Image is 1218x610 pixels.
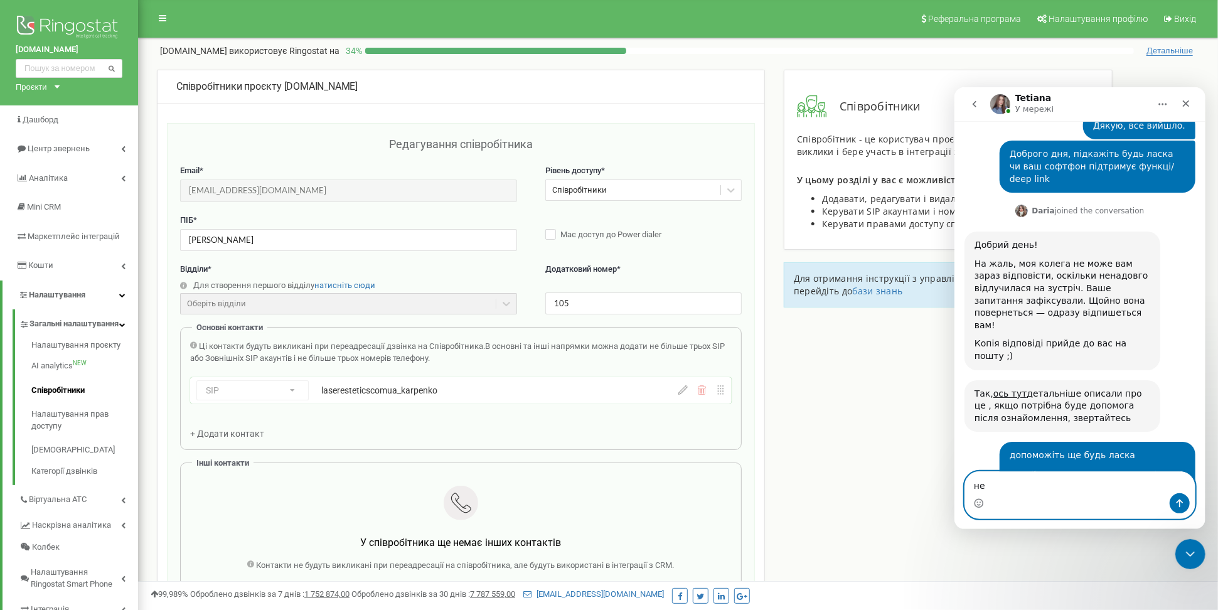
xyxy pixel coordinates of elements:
iframe: Intercom live chat [1175,539,1205,569]
span: Налаштування [29,290,85,299]
span: Email [180,166,200,175]
span: Вихід [1174,14,1196,24]
span: Наскрізна аналітика [32,520,111,532]
span: Маркетплейс інтеграцій [28,232,120,241]
span: Реферальна програма [928,14,1021,24]
a: Загальні налаштування [19,309,138,335]
span: Додавати, редагувати і видаляти співробітників проєкту; [822,193,1081,205]
span: Має доступ до Power dialer [560,230,661,239]
span: Для отримання інструкції з управління співробітниками проєкту перейдіть до [794,272,1087,297]
span: Для створення першого відділу [193,281,314,290]
span: Аналiтика [29,173,68,183]
span: У цьому розділі у вас є можливість: [797,174,964,186]
span: + Додати контакт [190,429,264,439]
span: Керувати SIP акаунтами і номерами кожного співробітника; [822,205,1092,217]
a: AI analyticsNEW [31,354,138,378]
a: Налаштування [3,281,138,310]
a: натисніть сюди [314,281,375,290]
input: Введіть Email [180,179,517,201]
span: Співробітники проєкту [176,80,282,92]
span: Налаштування профілю [1049,14,1148,24]
iframe: Intercom live chat [954,87,1205,529]
u: 1 752 874,00 [304,589,350,599]
span: ПІБ [180,215,193,225]
a: [DOMAIN_NAME] [16,44,122,56]
span: Контакти не будуть викликані при переадресації на співробітника, але будуть використані в інтегра... [256,560,674,570]
span: використовує Ringostat на [229,46,339,56]
p: 34 % [339,45,365,57]
a: [DEMOGRAPHIC_DATA] [31,438,138,463]
a: бази знань [853,285,903,297]
a: Співробітники [31,378,138,403]
div: SIPlaseresteticscomua_karpenko [190,377,732,404]
div: Проєкти [16,81,47,93]
div: laseresteticscomua_karpenko [321,384,591,397]
a: Налаштування проєкту [31,340,138,355]
span: Кошти [28,260,53,270]
div: Співробітники [552,185,607,196]
span: Детальніше [1146,46,1193,56]
span: Колбек [32,542,60,554]
a: Налаштування прав доступу [31,402,138,438]
a: Налаштування Ringostat Smart Phone [19,558,138,595]
input: Введіть ПІБ [180,229,517,251]
a: Віртуальна АТС [19,485,138,511]
span: Віртуальна АТС [29,494,87,506]
input: Вкажіть додатковий номер [545,292,742,314]
span: Mini CRM [27,202,61,211]
span: 99,989% [151,589,188,599]
span: Додатковий номер [545,264,617,274]
span: Керувати правами доступу співробітників до проєкту. [822,218,1066,230]
a: Наскрізна аналітика [19,511,138,537]
span: Рівень доступу [545,166,601,175]
a: [EMAIL_ADDRESS][DOMAIN_NAME] [523,589,664,599]
span: Оброблено дзвінків за 7 днів : [190,589,350,599]
span: У співробітника ще немає інших контактів [360,537,561,548]
span: Відділи [180,264,208,274]
div: [DOMAIN_NAME] [176,80,745,94]
input: Пошук за номером [16,59,122,78]
span: Співробітник - це користувач проєкту, який здійснює і приймає виклики і бере участь в інтеграції ... [797,133,1086,158]
img: Ringostat logo [16,13,122,44]
span: Інші контакти [196,458,249,468]
span: Оброблено дзвінків за 30 днів : [351,589,515,599]
p: [DOMAIN_NAME] [160,45,339,57]
span: Ці контакти будуть викликані при переадресації дзвінка на Співробітника. [199,341,485,351]
a: Колбек [19,537,138,559]
span: Загальні налаштування [29,318,119,330]
span: Основні контакти [196,323,263,332]
span: Редагування співробітника [389,137,533,151]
